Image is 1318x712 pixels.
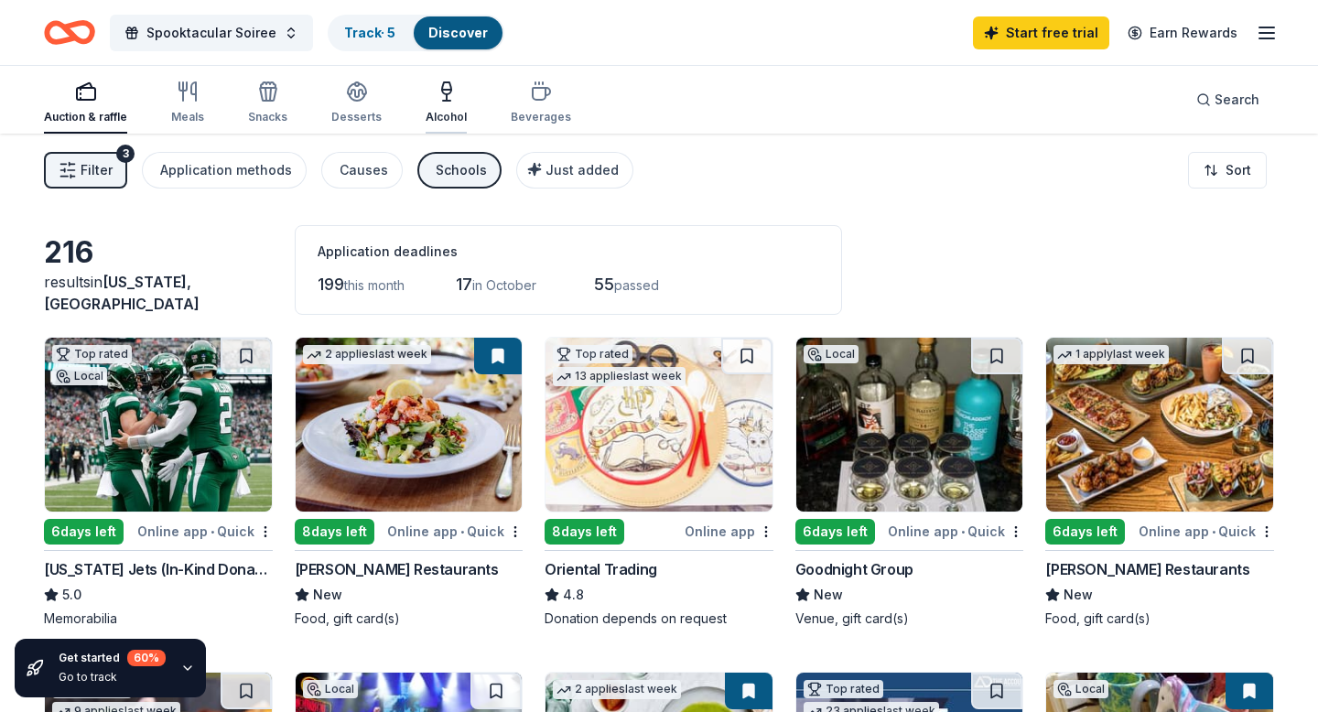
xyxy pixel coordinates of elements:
[795,519,875,545] div: 6 days left
[1045,519,1125,545] div: 6 days left
[1045,610,1274,628] div: Food, gift card(s)
[545,337,773,628] a: Image for Oriental TradingTop rated13 applieslast week8days leftOnline appOriental Trading4.8Dona...
[59,650,166,666] div: Get started
[1045,337,1274,628] a: Image for Thompson Restaurants1 applylast week6days leftOnline app•Quick[PERSON_NAME] Restaurants...
[44,110,127,124] div: Auction & raffle
[545,610,773,628] div: Donation depends on request
[804,680,883,698] div: Top rated
[594,275,614,294] span: 55
[685,520,773,543] div: Online app
[248,110,287,124] div: Snacks
[426,73,467,134] button: Alcohol
[460,524,464,539] span: •
[248,73,287,134] button: Snacks
[331,73,382,134] button: Desserts
[961,524,965,539] span: •
[318,275,344,294] span: 199
[545,519,624,545] div: 8 days left
[888,520,1023,543] div: Online app Quick
[318,241,819,263] div: Application deadlines
[160,159,292,181] div: Application methods
[295,519,374,545] div: 8 days left
[295,337,524,628] a: Image for Cameron Mitchell Restaurants2 applieslast week8days leftOnline app•Quick[PERSON_NAME] R...
[546,162,619,178] span: Just added
[52,367,107,385] div: Local
[795,337,1024,628] a: Image for Goodnight GroupLocal6days leftOnline app•QuickGoodnight GroupNewVenue, gift card(s)
[52,345,132,363] div: Top rated
[59,670,166,685] div: Go to track
[511,73,571,134] button: Beverages
[44,273,200,313] span: [US_STATE], [GEOGRAPHIC_DATA]
[1053,680,1108,698] div: Local
[511,110,571,124] div: Beverages
[81,159,113,181] span: Filter
[142,152,307,189] button: Application methods
[313,584,342,606] span: New
[110,15,313,51] button: Spooktacular Soiree
[563,584,584,606] span: 4.8
[1212,524,1215,539] span: •
[44,152,127,189] button: Filter3
[1046,338,1273,512] img: Image for Thompson Restaurants
[516,152,633,189] button: Just added
[44,337,273,628] a: Image for New York Jets (In-Kind Donation)Top ratedLocal6days leftOnline app•Quick[US_STATE] Jets...
[44,610,273,628] div: Memorabilia
[211,524,214,539] span: •
[44,234,273,271] div: 216
[1117,16,1248,49] a: Earn Rewards
[387,520,523,543] div: Online app Quick
[814,584,843,606] span: New
[614,277,659,293] span: passed
[1182,81,1274,118] button: Search
[804,345,859,363] div: Local
[171,110,204,124] div: Meals
[553,680,681,699] div: 2 applies last week
[428,25,488,40] a: Discover
[456,275,472,294] span: 17
[44,11,95,54] a: Home
[1064,584,1093,606] span: New
[344,277,405,293] span: this month
[295,610,524,628] div: Food, gift card(s)
[44,273,200,313] span: in
[796,338,1023,512] img: Image for Goodnight Group
[116,145,135,163] div: 3
[44,271,273,315] div: results
[340,159,388,181] div: Causes
[426,110,467,124] div: Alcohol
[344,25,395,40] a: Track· 5
[795,610,1024,628] div: Venue, gift card(s)
[472,277,536,293] span: in October
[436,159,487,181] div: Schools
[171,73,204,134] button: Meals
[44,558,273,580] div: [US_STATE] Jets (In-Kind Donation)
[296,338,523,512] img: Image for Cameron Mitchell Restaurants
[127,650,166,666] div: 60 %
[546,338,772,512] img: Image for Oriental Trading
[45,338,272,512] img: Image for New York Jets (In-Kind Donation)
[1053,345,1169,364] div: 1 apply last week
[303,345,431,364] div: 2 applies last week
[1188,152,1267,189] button: Sort
[795,558,913,580] div: Goodnight Group
[146,22,276,44] span: Spooktacular Soiree
[331,110,382,124] div: Desserts
[1226,159,1251,181] span: Sort
[321,152,403,189] button: Causes
[1045,558,1249,580] div: [PERSON_NAME] Restaurants
[1139,520,1274,543] div: Online app Quick
[553,345,632,363] div: Top rated
[44,73,127,134] button: Auction & raffle
[62,584,81,606] span: 5.0
[295,558,499,580] div: [PERSON_NAME] Restaurants
[973,16,1109,49] a: Start free trial
[44,519,124,545] div: 6 days left
[545,558,657,580] div: Oriental Trading
[417,152,502,189] button: Schools
[303,680,358,698] div: Local
[137,520,273,543] div: Online app Quick
[328,15,504,51] button: Track· 5Discover
[1215,89,1259,111] span: Search
[553,367,686,386] div: 13 applies last week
